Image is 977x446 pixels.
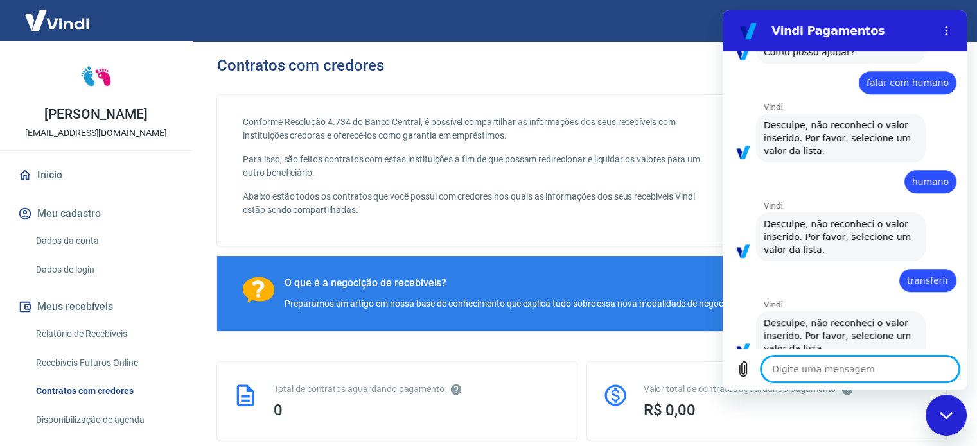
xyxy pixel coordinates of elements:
a: Dados da conta [31,228,177,254]
svg: Esses contratos não se referem à Vindi, mas sim a outras instituições. [450,383,462,396]
button: Meu cadastro [15,200,177,228]
iframe: Janela de mensagens [723,10,967,390]
div: 0 [274,401,561,419]
button: Meus recebíveis [15,293,177,321]
div: Preparamos um artigo em nossa base de conhecimento que explica tudo sobre essa nova modalidade de... [285,297,815,311]
button: Sair [915,9,962,33]
img: Ícone com um ponto de interrogação. [243,277,274,303]
p: Conforme Resolução 4.734 do Banco Central, é possível compartilhar as informações dos seus recebí... [243,116,717,142]
a: Contratos com credores [31,378,177,404]
iframe: Botão para abrir a janela de mensagens, conversa em andamento [926,395,967,436]
a: Dados de login [31,257,177,283]
div: Valor total de contratos aguardando pagamento [644,382,931,396]
img: be527774-fb7e-42ee-9647-b5a7cf8e334f.jpeg [71,51,122,103]
img: Vindi [15,1,99,40]
div: Total de contratos aguardando pagamento [274,382,561,396]
a: Início [15,161,177,189]
p: [PERSON_NAME] [44,108,147,121]
p: Para isso, são feitos contratos com estas instituições a fim de que possam redirecionar e liquida... [243,153,717,180]
p: Abaixo estão todos os contratos que você possui com credores nos quais as informações dos seus re... [243,190,717,217]
div: O que é a negocição de recebíveis? [285,277,815,289]
p: [EMAIL_ADDRESS][DOMAIN_NAME] [25,126,167,140]
a: Relatório de Recebíveis [31,321,177,347]
a: Recebíveis Futuros Online [31,350,177,376]
a: Disponibilização de agenda [31,407,177,433]
span: R$ 0,00 [644,401,696,419]
h3: Contratos com credores [217,56,384,74]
